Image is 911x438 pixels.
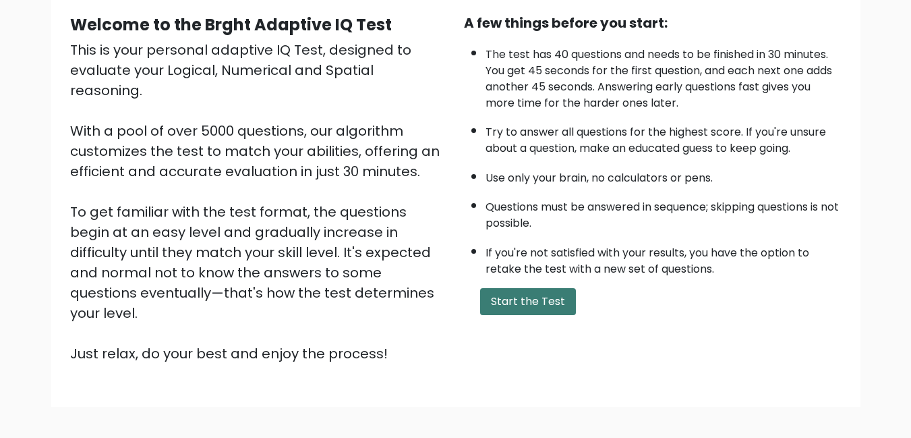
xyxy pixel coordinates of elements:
[486,117,842,157] li: Try to answer all questions for the highest score. If you're unsure about a question, make an edu...
[486,192,842,231] li: Questions must be answered in sequence; skipping questions is not possible.
[480,288,576,315] button: Start the Test
[486,40,842,111] li: The test has 40 questions and needs to be finished in 30 minutes. You get 45 seconds for the firs...
[486,163,842,186] li: Use only your brain, no calculators or pens.
[464,13,842,33] div: A few things before you start:
[70,13,392,36] b: Welcome to the Brght Adaptive IQ Test
[70,40,448,364] div: This is your personal adaptive IQ Test, designed to evaluate your Logical, Numerical and Spatial ...
[486,238,842,277] li: If you're not satisfied with your results, you have the option to retake the test with a new set ...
